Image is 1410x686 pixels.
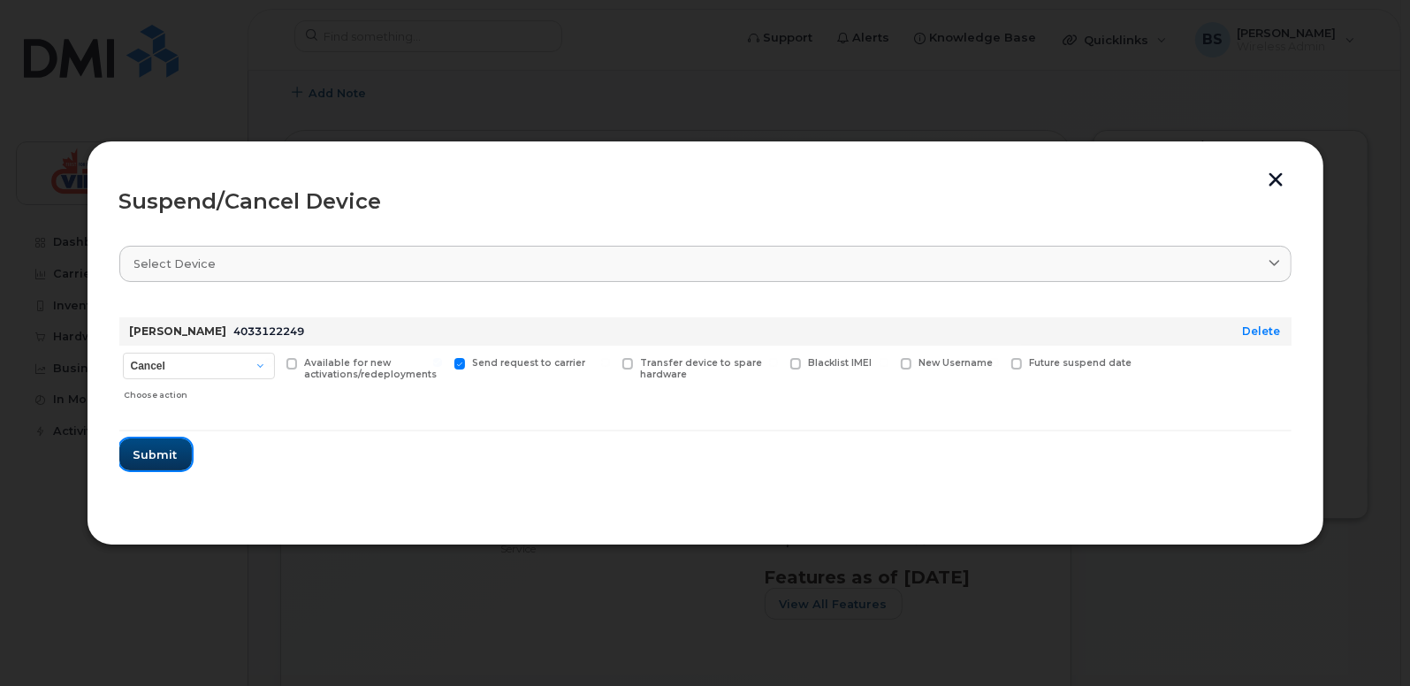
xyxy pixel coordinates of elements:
input: New Username [880,358,888,367]
span: Send request to carrier [472,357,585,369]
div: Choose action [124,381,274,402]
input: Blacklist IMEI [769,358,778,367]
input: Transfer device to spare hardware [601,358,610,367]
span: 4033122249 [234,324,305,338]
span: New Username [918,357,993,369]
span: Blacklist IMEI [808,357,872,369]
span: Available for new activations/redeployments [304,357,437,380]
a: Delete [1243,324,1281,338]
span: Future suspend date [1029,357,1132,369]
input: Future suspend date [990,358,999,367]
div: Suspend/Cancel Device [119,191,1292,212]
span: Transfer device to spare hardware [640,357,762,380]
input: Send request to carrier [433,358,442,367]
input: Available for new activations/redeployments [265,358,274,367]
